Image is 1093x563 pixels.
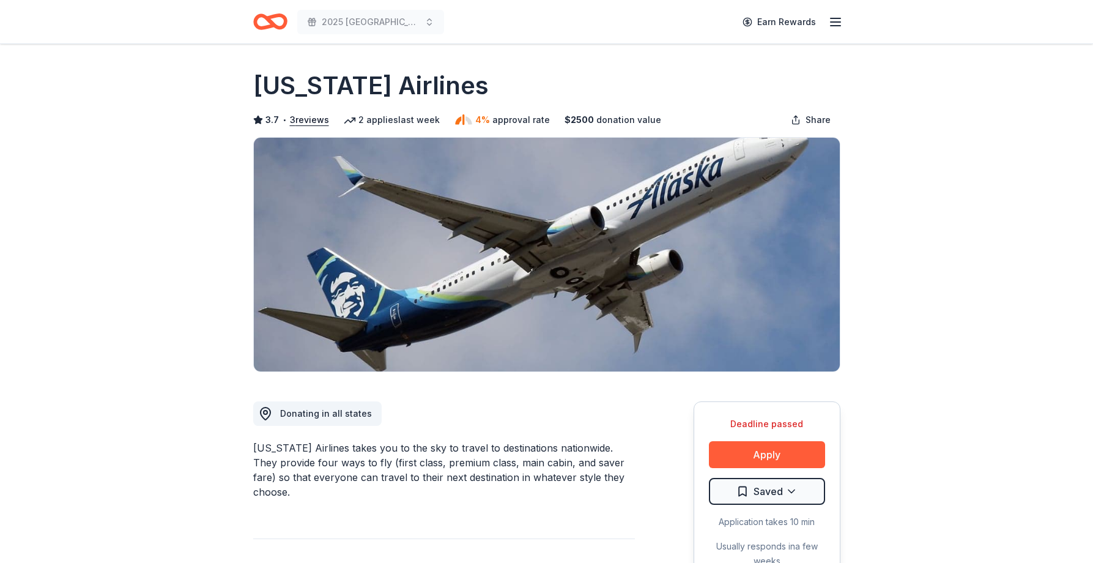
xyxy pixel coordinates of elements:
[265,113,279,127] span: 3.7
[709,441,825,468] button: Apply
[322,15,420,29] span: 2025 [GEOGRAPHIC_DATA], [GEOGRAPHIC_DATA] 449th Bomb Group WWII Reunion
[806,113,831,127] span: Share
[297,10,444,34] button: 2025 [GEOGRAPHIC_DATA], [GEOGRAPHIC_DATA] 449th Bomb Group WWII Reunion
[735,11,823,33] a: Earn Rewards
[492,113,550,127] span: approval rate
[565,113,594,127] span: $ 2500
[709,478,825,505] button: Saved
[253,441,635,499] div: [US_STATE] Airlines takes you to the sky to travel to destinations nationwide. They provide four ...
[282,115,286,125] span: •
[254,138,840,371] img: Image for Alaska Airlines
[709,515,825,529] div: Application takes 10 min
[290,113,329,127] button: 3reviews
[709,417,825,431] div: Deadline passed
[253,69,489,103] h1: [US_STATE] Airlines
[475,113,490,127] span: 4%
[280,408,372,419] span: Donating in all states
[781,108,840,132] button: Share
[596,113,661,127] span: donation value
[344,113,440,127] div: 2 applies last week
[754,483,783,499] span: Saved
[253,7,287,36] a: Home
